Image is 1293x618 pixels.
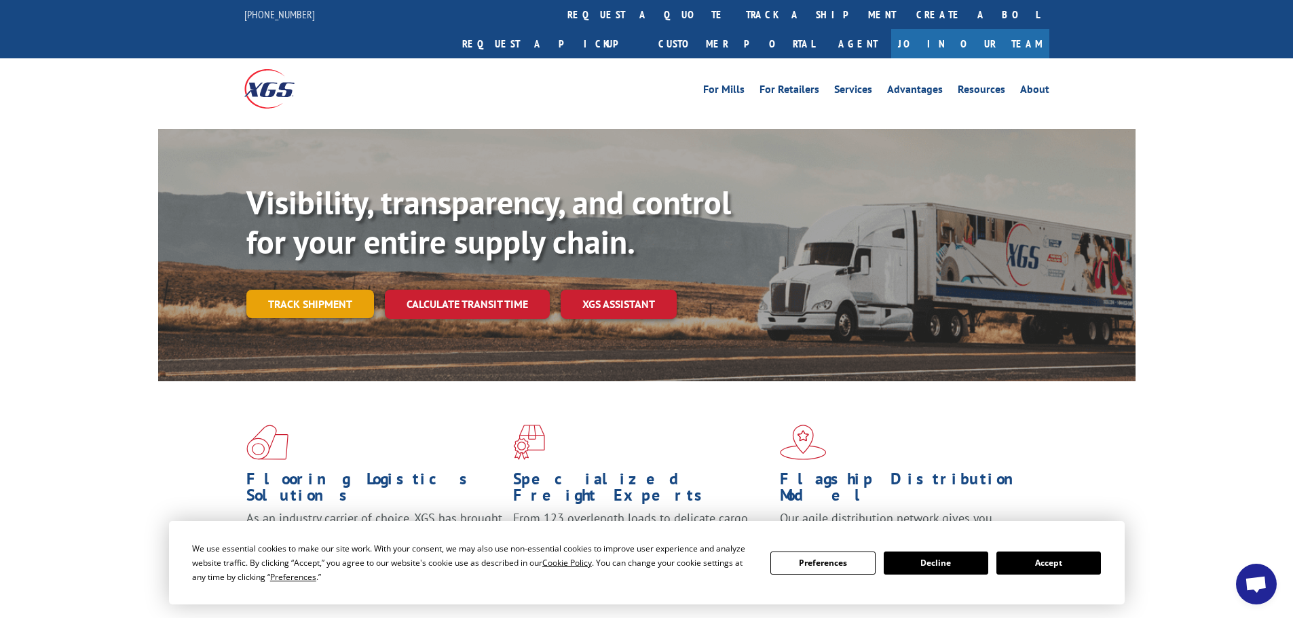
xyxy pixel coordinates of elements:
button: Accept [996,552,1101,575]
a: For Retailers [760,84,819,99]
h1: Flooring Logistics Solutions [246,471,503,510]
a: Advantages [887,84,943,99]
span: Cookie Policy [542,557,592,568]
h1: Flagship Distribution Model [780,471,1036,510]
div: Cookie Consent Prompt [169,521,1125,604]
a: Join Our Team [891,29,1049,58]
a: Track shipment [246,290,374,318]
span: As an industry carrier of choice, XGS has brought innovation and dedication to flooring logistics... [246,510,502,558]
a: About [1020,84,1049,99]
img: xgs-icon-total-supply-chain-intelligence-red [246,425,288,460]
a: [PHONE_NUMBER] [244,7,315,21]
a: Open chat [1236,564,1277,604]
b: Visibility, transparency, and control for your entire supply chain. [246,181,731,263]
a: Agent [825,29,891,58]
a: Calculate transit time [385,290,550,319]
span: Preferences [270,571,316,583]
a: Services [834,84,872,99]
a: XGS ASSISTANT [561,290,677,319]
a: Request a pickup [452,29,648,58]
img: xgs-icon-flagship-distribution-model-red [780,425,827,460]
span: Our agile distribution network gives you nationwide inventory management on demand. [780,510,1030,542]
button: Decline [884,552,988,575]
button: Preferences [770,552,875,575]
div: We use essential cookies to make our site work. With your consent, we may also use non-essential ... [192,541,754,584]
img: xgs-icon-focused-on-flooring-red [513,425,545,460]
a: For Mills [703,84,745,99]
p: From 123 overlength loads to delicate cargo, our experienced staff knows the best way to move you... [513,510,770,571]
a: Customer Portal [648,29,825,58]
a: Resources [958,84,1005,99]
h1: Specialized Freight Experts [513,471,770,510]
